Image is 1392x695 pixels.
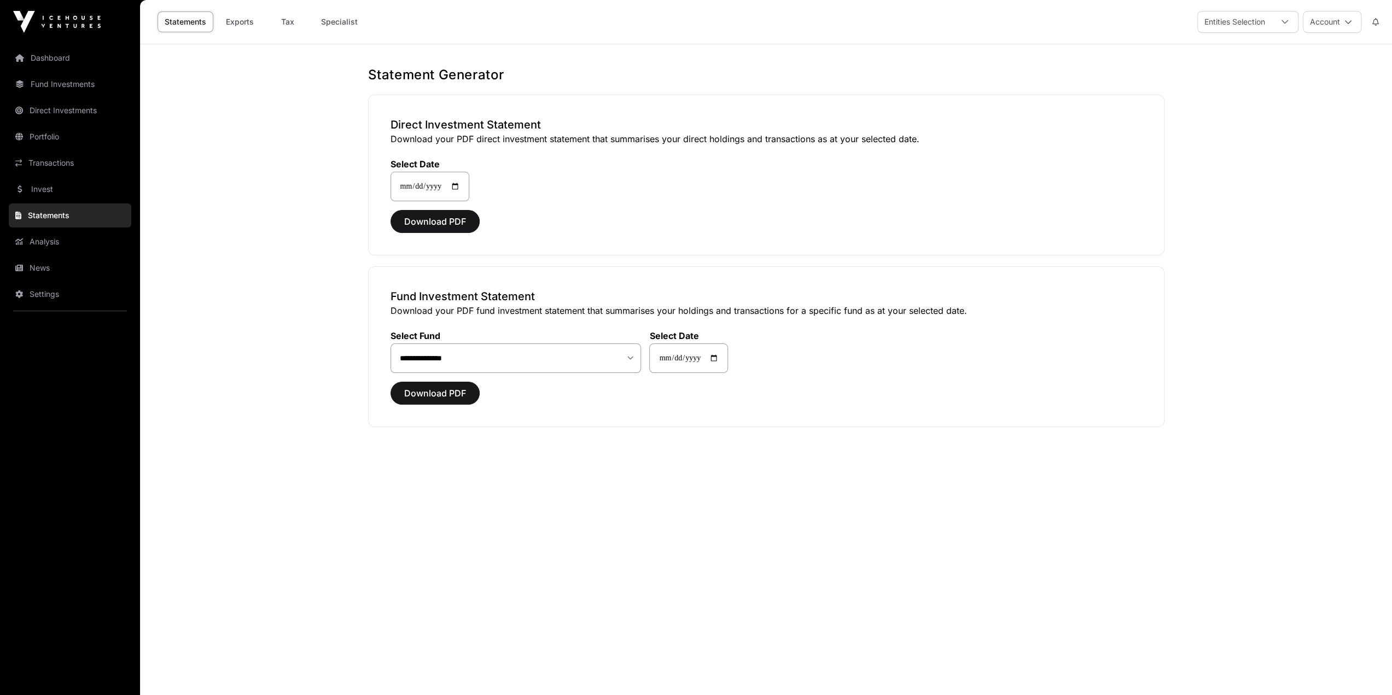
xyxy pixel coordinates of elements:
[13,11,101,33] img: Icehouse Ventures Logo
[391,393,480,404] a: Download PDF
[404,387,466,400] span: Download PDF
[368,66,1164,84] h1: Statement Generator
[649,330,728,341] label: Select Date
[404,215,466,228] span: Download PDF
[314,11,365,32] a: Specialist
[9,72,131,96] a: Fund Investments
[391,382,480,405] button: Download PDF
[391,210,480,233] button: Download PDF
[9,203,131,227] a: Statements
[9,46,131,70] a: Dashboard
[391,117,1142,132] h3: Direct Investment Statement
[391,330,641,341] label: Select Fund
[1337,643,1392,695] iframe: Chat Widget
[1303,11,1361,33] button: Account
[9,125,131,149] a: Portfolio
[9,256,131,280] a: News
[391,289,1142,304] h3: Fund Investment Statement
[391,304,1142,317] p: Download your PDF fund investment statement that summarises your holdings and transactions for a ...
[9,177,131,201] a: Invest
[266,11,310,32] a: Tax
[218,11,261,32] a: Exports
[9,230,131,254] a: Analysis
[391,132,1142,145] p: Download your PDF direct investment statement that summarises your direct holdings and transactio...
[158,11,213,32] a: Statements
[1198,11,1272,32] div: Entities Selection
[9,151,131,175] a: Transactions
[9,282,131,306] a: Settings
[391,221,480,232] a: Download PDF
[9,98,131,122] a: Direct Investments
[391,159,469,170] label: Select Date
